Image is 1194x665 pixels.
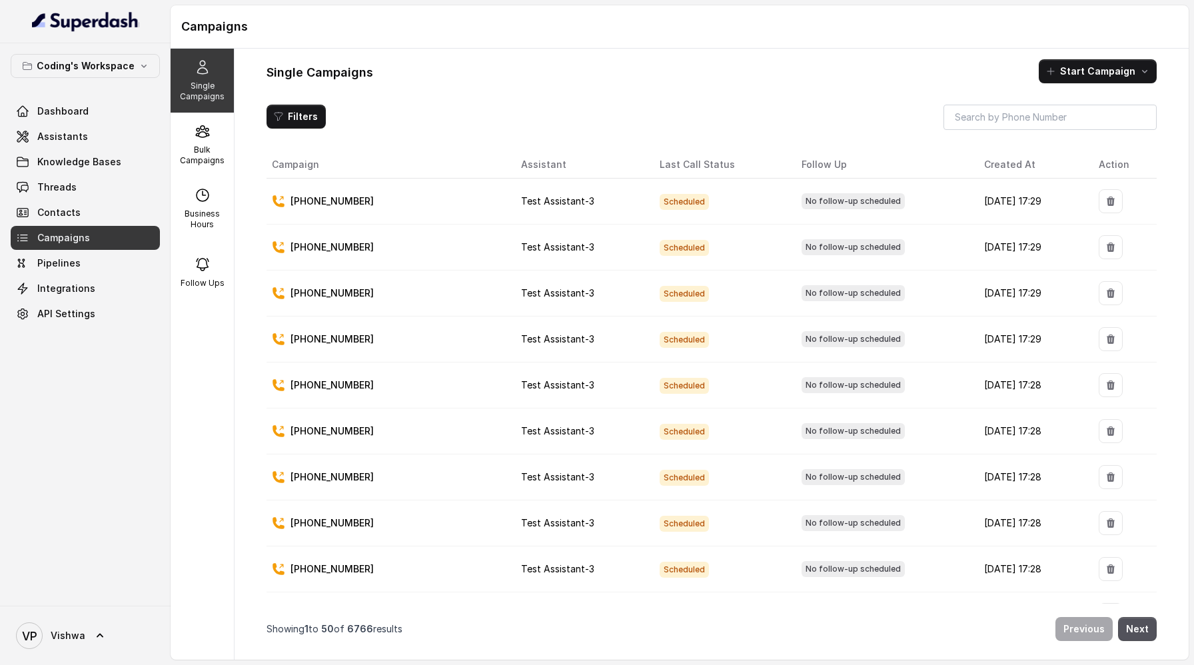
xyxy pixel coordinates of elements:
[660,378,709,394] span: Scheduled
[660,562,709,578] span: Scheduled
[11,54,160,78] button: Coding's Workspace
[521,379,594,390] span: Test Assistant-3
[521,241,594,253] span: Test Assistant-3
[11,251,160,275] a: Pipelines
[347,623,373,634] span: 6766
[291,470,374,484] p: [PHONE_NUMBER]
[291,562,374,576] p: [PHONE_NUMBER]
[660,424,709,440] span: Scheduled
[521,333,594,344] span: Test Assistant-3
[521,425,594,436] span: Test Assistant-3
[37,58,135,74] p: Coding's Workspace
[521,563,594,574] span: Test Assistant-3
[660,470,709,486] span: Scheduled
[660,332,709,348] span: Scheduled
[181,278,225,289] p: Follow Ups
[802,423,905,439] span: No follow-up scheduled
[943,105,1157,130] input: Search by Phone Number
[973,500,1089,546] td: [DATE] 17:28
[11,150,160,174] a: Knowledge Bases
[37,307,95,321] span: API Settings
[11,302,160,326] a: API Settings
[267,622,402,636] p: Showing to of results
[1088,151,1157,179] th: Action
[802,561,905,577] span: No follow-up scheduled
[11,201,160,225] a: Contacts
[267,151,510,179] th: Campaign
[1055,617,1113,641] button: Previous
[802,515,905,531] span: No follow-up scheduled
[11,277,160,301] a: Integrations
[791,151,973,179] th: Follow Up
[521,195,594,207] span: Test Assistant-3
[649,151,790,179] th: Last Call Status
[291,332,374,346] p: [PHONE_NUMBER]
[802,469,905,485] span: No follow-up scheduled
[291,287,374,300] p: [PHONE_NUMBER]
[37,206,81,219] span: Contacts
[291,241,374,254] p: [PHONE_NUMBER]
[521,471,594,482] span: Test Assistant-3
[291,516,374,530] p: [PHONE_NUMBER]
[802,377,905,393] span: No follow-up scheduled
[973,546,1089,592] td: [DATE] 17:28
[176,145,229,166] p: Bulk Campaigns
[802,331,905,347] span: No follow-up scheduled
[22,629,37,643] text: VP
[973,179,1089,225] td: [DATE] 17:29
[510,151,649,179] th: Assistant
[973,362,1089,408] td: [DATE] 17:28
[802,285,905,301] span: No follow-up scheduled
[521,287,594,299] span: Test Assistant-3
[660,194,709,210] span: Scheduled
[660,516,709,532] span: Scheduled
[521,517,594,528] span: Test Assistant-3
[973,592,1089,638] td: [DATE] 17:28
[973,317,1089,362] td: [DATE] 17:29
[973,151,1089,179] th: Created At
[973,408,1089,454] td: [DATE] 17:28
[11,175,160,199] a: Threads
[176,81,229,102] p: Single Campaigns
[11,226,160,250] a: Campaigns
[1118,617,1157,641] button: Next
[181,16,1178,37] h1: Campaigns
[37,130,88,143] span: Assistants
[291,424,374,438] p: [PHONE_NUMBER]
[37,181,77,194] span: Threads
[321,623,334,634] span: 50
[660,286,709,302] span: Scheduled
[304,623,308,634] span: 1
[267,62,373,83] h1: Single Campaigns
[37,257,81,270] span: Pipelines
[973,225,1089,271] td: [DATE] 17:29
[267,105,326,129] button: Filters
[32,11,139,32] img: light.svg
[11,617,160,654] a: Vishwa
[1039,59,1157,83] button: Start Campaign
[802,239,905,255] span: No follow-up scheduled
[37,155,121,169] span: Knowledge Bases
[37,105,89,118] span: Dashboard
[291,195,374,208] p: [PHONE_NUMBER]
[176,209,229,230] p: Business Hours
[37,231,90,245] span: Campaigns
[11,125,160,149] a: Assistants
[660,240,709,256] span: Scheduled
[802,193,905,209] span: No follow-up scheduled
[37,282,95,295] span: Integrations
[291,378,374,392] p: [PHONE_NUMBER]
[11,99,160,123] a: Dashboard
[267,609,1157,649] nav: Pagination
[973,271,1089,317] td: [DATE] 17:29
[973,454,1089,500] td: [DATE] 17:28
[51,629,85,642] span: Vishwa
